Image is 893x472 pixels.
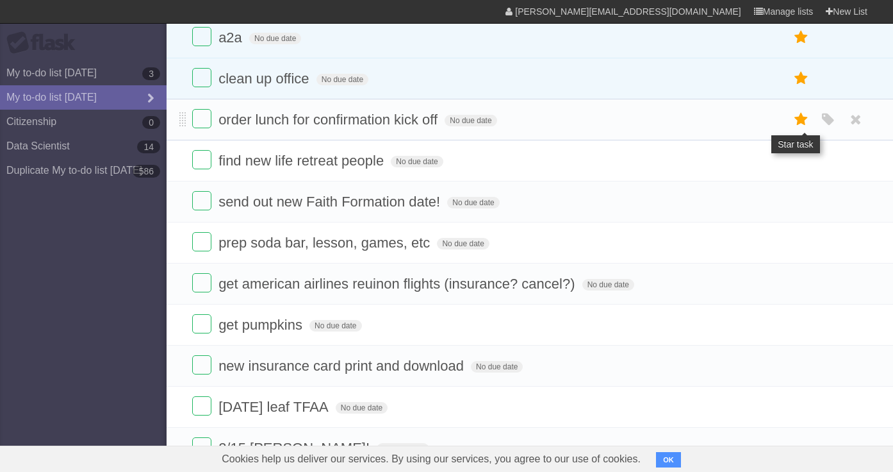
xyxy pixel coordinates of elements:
label: Done [192,68,211,87]
span: 2/15 [PERSON_NAME]! [218,440,373,456]
label: Done [192,232,211,251]
span: find new life retreat people [218,153,387,169]
button: OK [656,452,681,468]
span: [DATE] leaf TFAA [218,399,332,415]
span: No due date [309,320,361,332]
label: Done [192,273,211,292]
span: No due date [447,197,499,208]
span: get american airlines reuinon flights (insurance? cancel?) [218,276,578,292]
label: Done [192,396,211,416]
span: send out new Faith Formation date! [218,194,443,210]
span: No due date [336,402,388,414]
span: No due date [377,443,429,455]
span: No due date [391,156,443,167]
b: 3 [142,67,160,80]
span: prep soda bar, lesson, games, etc [218,235,433,251]
span: No due date [445,115,496,126]
label: Done [192,27,211,46]
span: No due date [316,74,368,85]
span: get pumpkins [218,317,306,333]
label: Done [192,355,211,375]
label: Star task [789,109,814,130]
span: No due date [249,33,301,44]
label: Star task [789,68,814,89]
span: No due date [437,238,489,249]
span: clean up office [218,71,312,87]
label: Done [192,109,211,128]
span: No due date [582,279,634,291]
label: Done [192,150,211,169]
span: No due date [471,361,523,373]
span: new insurance card print and download [218,358,467,374]
span: a2a [218,29,245,46]
span: Cookies help us deliver our services. By using our services, you agree to our use of cookies. [209,446,653,472]
span: order lunch for confirmation kick off [218,112,441,128]
div: Flask [6,31,83,55]
label: Done [192,437,211,457]
label: Done [192,314,211,333]
b: 0 [142,116,160,129]
label: Star task [789,27,814,48]
b: 14 [137,140,160,153]
b: 586 [133,165,160,178]
label: Done [192,191,211,210]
